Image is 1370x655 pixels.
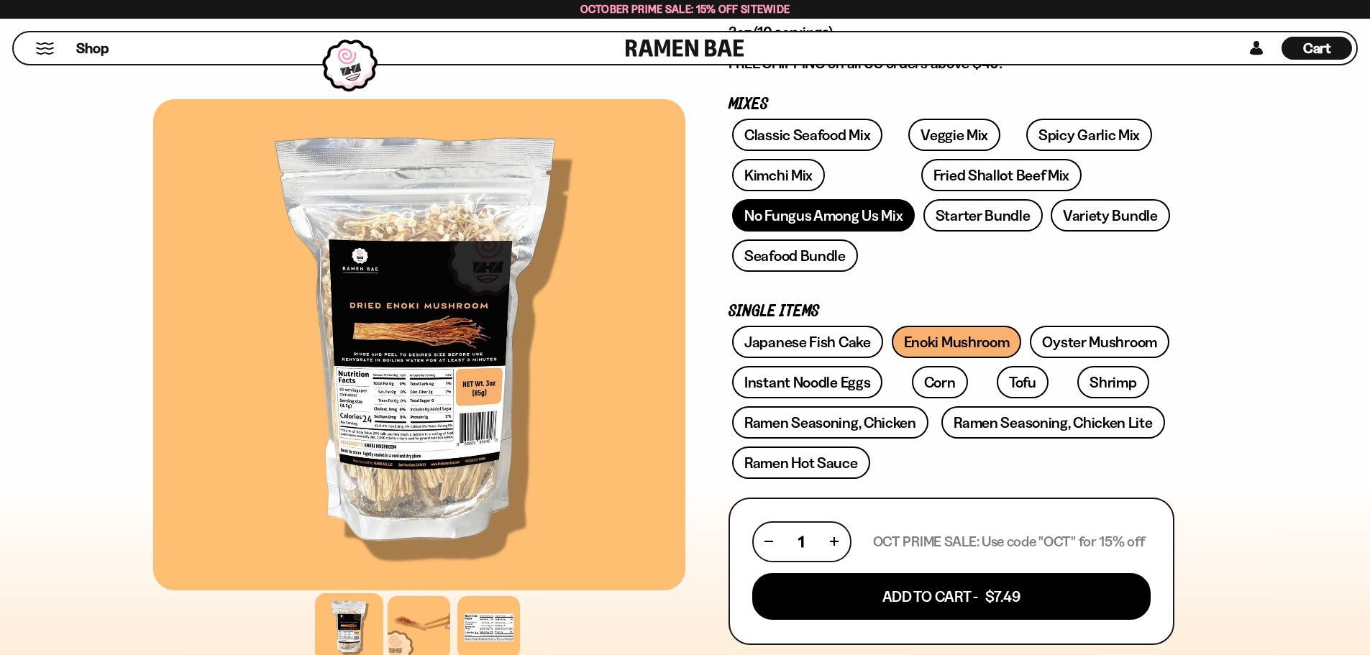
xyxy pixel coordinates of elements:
a: Tofu [997,366,1049,398]
a: Kimchi Mix [732,159,825,191]
a: Instant Noodle Eggs [732,366,882,398]
p: Single Items [729,305,1174,319]
a: Shop [76,37,109,60]
a: Classic Seafood Mix [732,119,882,151]
a: Ramen Seasoning, Chicken Lite [941,406,1164,439]
a: No Fungus Among Us Mix [732,199,915,232]
span: Cart [1303,40,1331,57]
p: Mixes [729,98,1174,111]
a: Variety Bundle [1051,199,1170,232]
a: Spicy Garlic Mix [1026,119,1152,151]
a: Oyster Mushroom [1030,326,1169,358]
a: Corn [912,366,968,398]
span: Shop [76,39,109,58]
span: October Prime Sale: 15% off Sitewide [580,2,790,16]
a: Ramen Hot Sauce [732,446,870,479]
a: Veggie Mix [908,119,1000,151]
button: Mobile Menu Trigger [35,42,55,55]
button: Add To Cart - $7.49 [752,573,1151,620]
a: Fried Shallot Beef Mix [921,159,1082,191]
a: Ramen Seasoning, Chicken [732,406,928,439]
div: Cart [1282,32,1352,64]
a: Shrimp [1077,366,1148,398]
p: OCT PRIME SALE: Use code "OCT" for 15% off [873,533,1145,551]
a: Starter Bundle [923,199,1043,232]
a: Seafood Bundle [732,239,858,272]
a: Japanese Fish Cake [732,326,883,358]
span: 1 [798,533,804,551]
